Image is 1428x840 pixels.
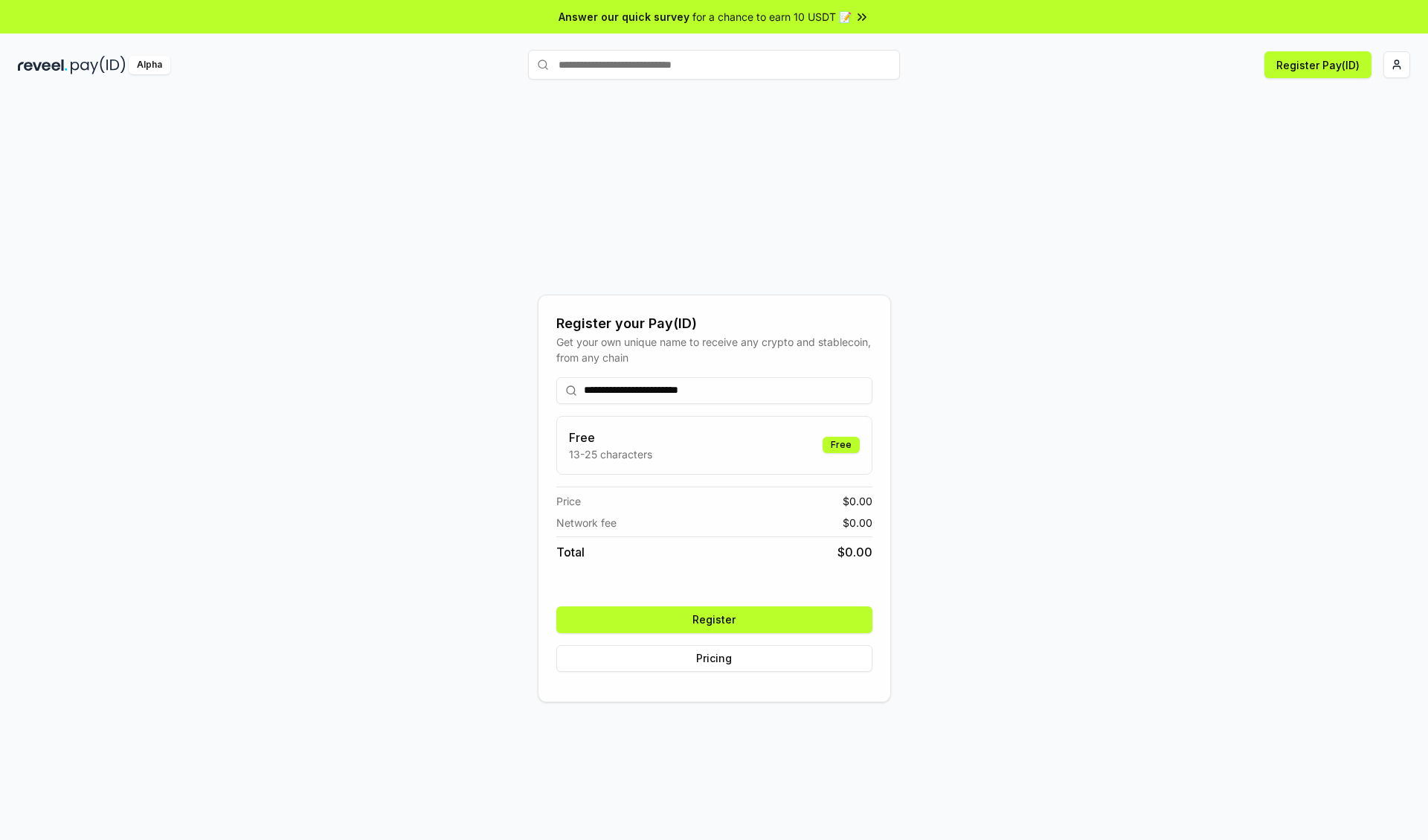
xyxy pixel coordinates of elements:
[556,493,581,509] span: Price
[569,446,652,462] p: 13-25 characters
[556,313,872,334] div: Register your Pay(ID)
[837,543,872,561] span: $ 0.00
[556,543,585,561] span: Total
[18,56,68,74] img: reveel_dark
[569,429,652,446] h3: Free
[843,515,872,530] span: $ 0.00
[556,334,872,365] div: Get your own unique name to receive any crypto and stablecoin, from any chain
[559,9,689,25] span: Answer our quick survey
[71,56,126,74] img: pay_id
[556,645,872,672] button: Pricing
[129,56,170,74] div: Alpha
[843,493,872,509] span: $ 0.00
[556,606,872,633] button: Register
[692,9,852,25] span: for a chance to earn 10 USDT 📝
[823,437,860,453] div: Free
[1264,51,1371,78] button: Register Pay(ID)
[556,515,617,530] span: Network fee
